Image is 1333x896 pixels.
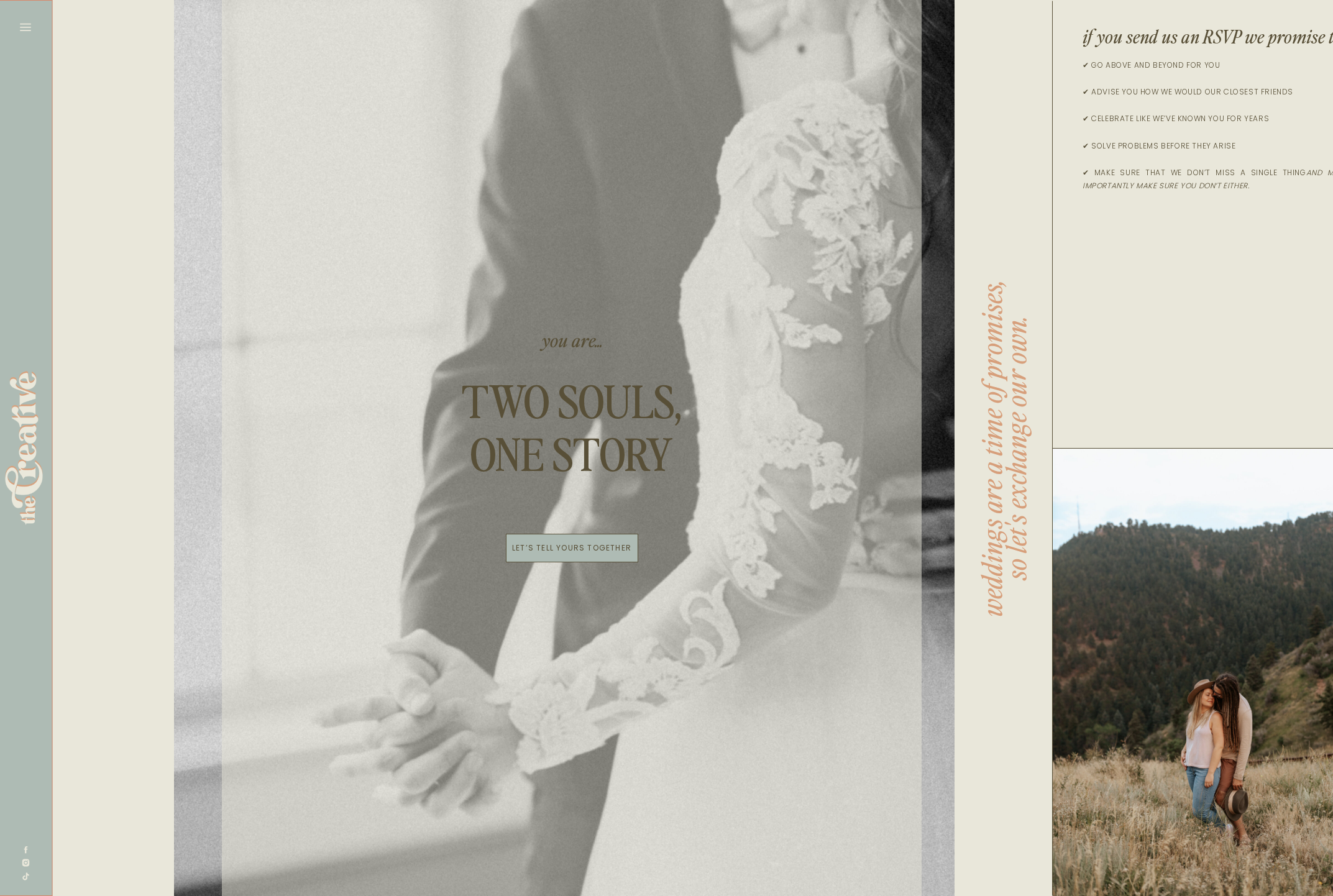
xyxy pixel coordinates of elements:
h2: weddings are a time of promises, so let's exchange our own. [979,268,1034,629]
p: TWO souls, [441,380,702,432]
p: ONE story [469,432,674,491]
a: Let’s tell yours together [510,539,634,557]
p: you are... [288,327,856,358]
